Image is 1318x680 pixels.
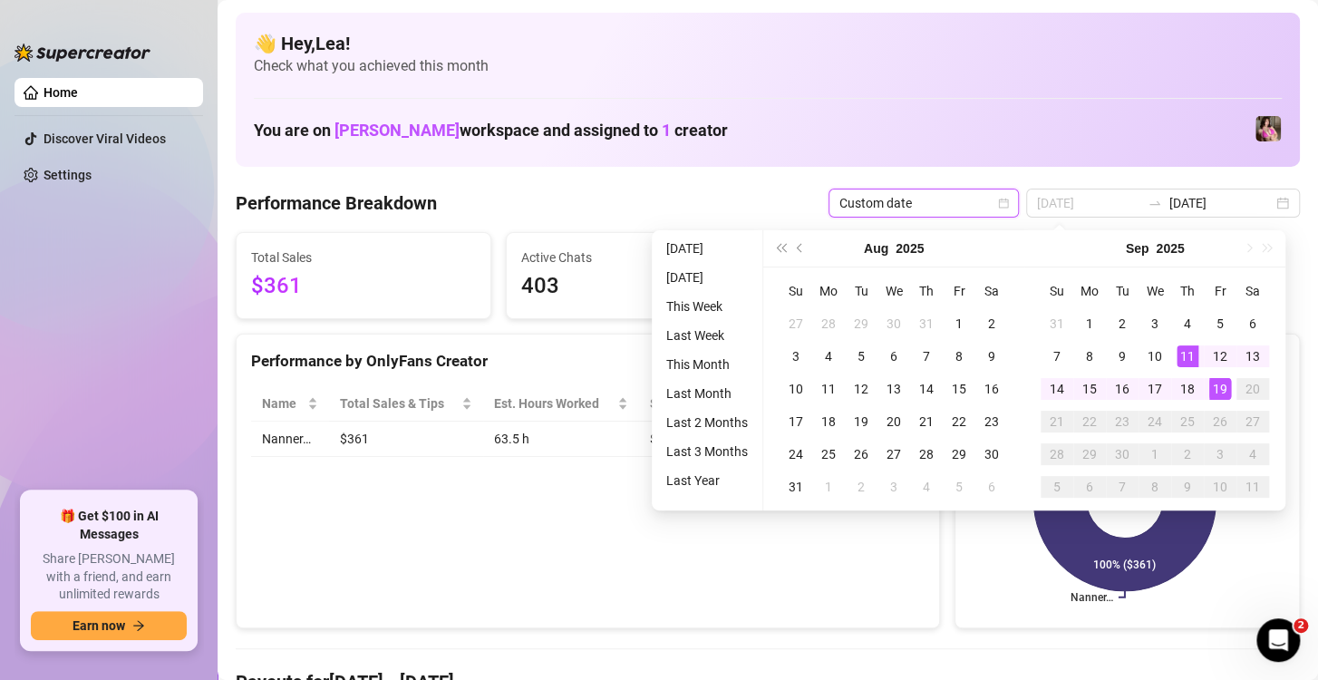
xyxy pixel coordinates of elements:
[981,345,1003,367] div: 9
[785,411,807,432] div: 17
[1041,340,1073,373] td: 2025-09-07
[1177,476,1198,498] div: 9
[494,393,614,413] div: Est. Hours Worked
[845,438,877,471] td: 2025-08-26
[662,121,671,140] span: 1
[850,378,872,400] div: 12
[1209,476,1231,498] div: 10
[780,471,812,503] td: 2025-08-31
[1071,591,1113,604] text: Nanner…
[910,471,943,503] td: 2025-09-04
[254,31,1282,56] h4: 👋 Hey, Lea !
[1148,196,1162,210] span: to
[981,378,1003,400] div: 16
[1106,373,1139,405] td: 2025-09-16
[1236,438,1269,471] td: 2025-10-04
[780,275,812,307] th: Su
[1177,443,1198,465] div: 2
[1079,476,1100,498] div: 6
[1171,373,1204,405] td: 2025-09-18
[1046,411,1068,432] div: 21
[1256,618,1300,662] iframe: Intercom live chat
[1204,307,1236,340] td: 2025-09-05
[1242,411,1264,432] div: 27
[896,230,924,267] button: Choose a year
[1139,275,1171,307] th: We
[943,307,975,340] td: 2025-08-01
[845,471,877,503] td: 2025-09-02
[1111,378,1133,400] div: 16
[1139,373,1171,405] td: 2025-09-17
[839,189,1008,217] span: Custom date
[1171,405,1204,438] td: 2025-09-25
[916,476,937,498] div: 4
[981,411,1003,432] div: 23
[251,422,329,457] td: Nanner…
[948,378,970,400] div: 15
[44,85,78,100] a: Home
[1073,373,1106,405] td: 2025-09-15
[1144,411,1166,432] div: 24
[1073,275,1106,307] th: Mo
[659,354,755,375] li: This Month
[998,198,1009,209] span: calendar
[1046,378,1068,400] div: 14
[31,508,187,543] span: 🎁 Get $100 in AI Messages
[845,405,877,438] td: 2025-08-19
[1037,193,1140,213] input: Start date
[31,550,187,604] span: Share [PERSON_NAME] with a friend, and earn unlimited rewards
[31,611,187,640] button: Earn nowarrow-right
[1209,443,1231,465] div: 3
[639,386,757,422] th: Sales / Hour
[1041,438,1073,471] td: 2025-09-28
[1171,307,1204,340] td: 2025-09-04
[1111,476,1133,498] div: 7
[877,438,910,471] td: 2025-08-27
[1209,345,1231,367] div: 12
[1204,373,1236,405] td: 2025-09-19
[1079,345,1100,367] div: 8
[883,378,905,400] div: 13
[981,476,1003,498] div: 6
[785,378,807,400] div: 10
[1106,471,1139,503] td: 2025-10-07
[948,443,970,465] div: 29
[329,386,483,422] th: Total Sales & Tips
[916,378,937,400] div: 14
[15,44,150,62] img: logo-BBDzfeDw.svg
[943,373,975,405] td: 2025-08-15
[883,345,905,367] div: 6
[943,275,975,307] th: Fr
[1046,345,1068,367] div: 7
[1255,116,1281,141] img: Nanner
[910,438,943,471] td: 2025-08-28
[1106,307,1139,340] td: 2025-09-02
[1204,471,1236,503] td: 2025-10-10
[1106,340,1139,373] td: 2025-09-09
[1236,275,1269,307] th: Sa
[1242,345,1264,367] div: 13
[910,275,943,307] th: Th
[812,275,845,307] th: Mo
[877,405,910,438] td: 2025-08-20
[340,393,458,413] span: Total Sales & Tips
[659,441,755,462] li: Last 3 Months
[1073,471,1106,503] td: 2025-10-06
[845,373,877,405] td: 2025-08-12
[659,238,755,259] li: [DATE]
[812,340,845,373] td: 2025-08-04
[1144,378,1166,400] div: 17
[812,438,845,471] td: 2025-08-25
[975,405,1008,438] td: 2025-08-23
[1177,378,1198,400] div: 18
[785,476,807,498] div: 31
[785,345,807,367] div: 3
[910,340,943,373] td: 2025-08-07
[916,443,937,465] div: 28
[818,411,839,432] div: 18
[659,470,755,491] li: Last Year
[818,476,839,498] div: 1
[1169,193,1273,213] input: End date
[1144,313,1166,335] div: 3
[44,168,92,182] a: Settings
